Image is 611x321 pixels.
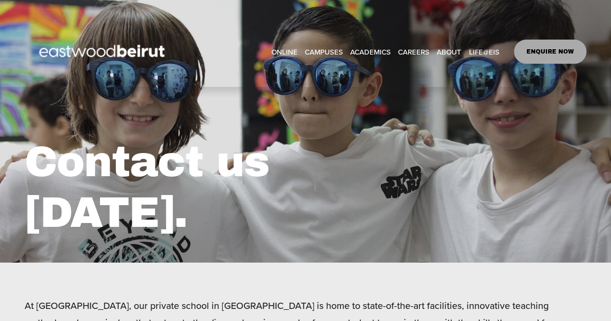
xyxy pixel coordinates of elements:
span: CAMPUSES [305,45,343,58]
a: CAREERS [398,44,429,59]
a: ENQUIRE NOW [514,40,587,64]
h1: Contact us [DATE]. [25,137,445,238]
span: LIFE@EIS [469,45,499,58]
a: folder dropdown [350,44,391,59]
a: folder dropdown [469,44,499,59]
a: folder dropdown [305,44,343,59]
img: EastwoodIS Global Site [25,27,182,76]
span: ABOUT [437,45,461,58]
a: ONLINE [271,44,297,59]
span: ACADEMICS [350,45,391,58]
a: folder dropdown [437,44,461,59]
